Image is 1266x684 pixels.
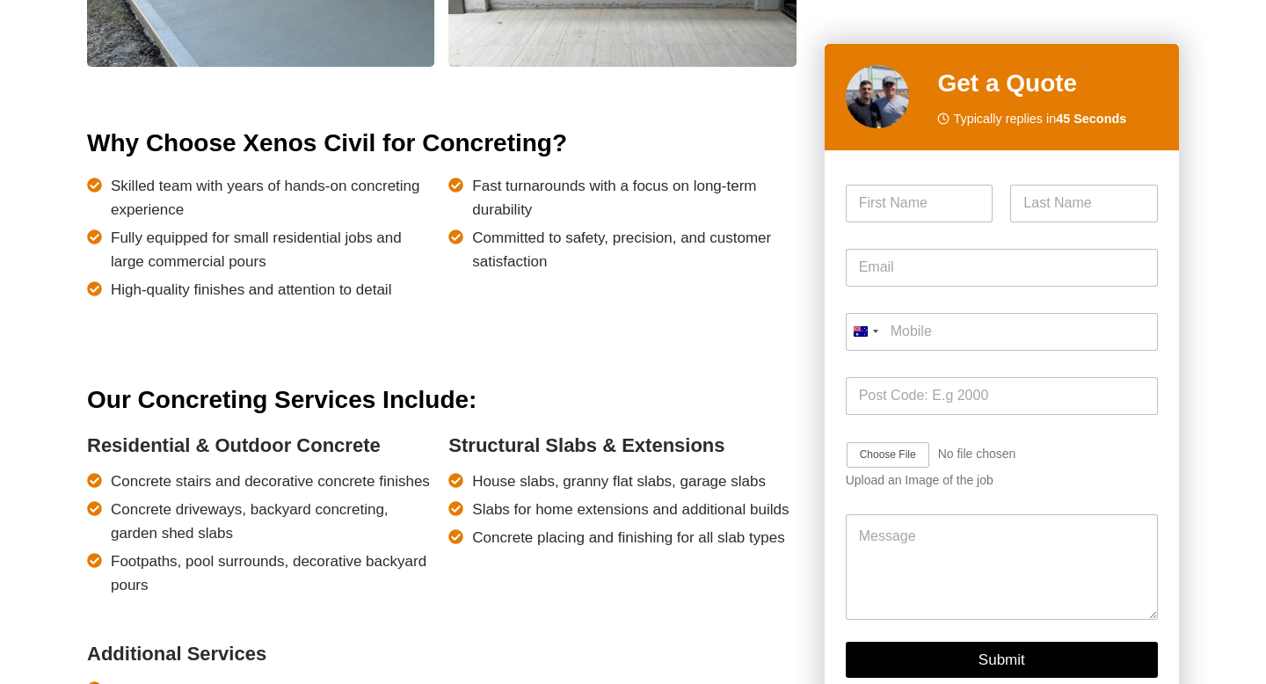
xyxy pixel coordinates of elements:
span: Typically replies in [953,109,1126,129]
input: Post Code: E.g 2000 [846,377,1158,415]
h4: Additional Services [87,639,434,668]
div: Upload an Image of the job [846,474,1158,489]
span: Committed to safety, precision, and customer satisfaction [472,226,796,273]
span: Footpaths, pool surrounds, decorative backyard pours [111,549,434,597]
button: Selected country [846,313,884,351]
input: Email [846,249,1158,287]
span: Fast turnarounds with a focus on long-term durability [472,174,796,222]
span: Concrete placing and finishing for all slab types [472,526,784,549]
h2: Why Choose Xenos Civil for Concreting? [87,125,797,162]
span: High-quality finishes and attention to detail [111,278,391,302]
span: Concrete driveways, backyard concreting, garden shed slabs [111,498,434,545]
input: First Name [846,185,993,222]
input: Last Name [1010,185,1158,222]
span: House slabs, granny flat slabs, garage slabs [472,469,766,493]
h4: Residential & Outdoor Concrete [87,431,434,460]
span: Fully equipped for small residential jobs and large commercial pours [111,226,434,273]
span: Concrete stairs and decorative concrete finishes [111,469,430,493]
button: Submit [846,643,1158,679]
h2: Get a Quote [937,65,1158,102]
h4: Structural Slabs & Extensions [448,431,796,460]
strong: 45 Seconds [1056,112,1126,126]
h2: Our Concreting Services Include: [87,382,797,418]
span: Skilled team with years of hands-on concreting experience [111,174,434,222]
input: Mobile [846,313,1158,351]
span: Slabs for home extensions and additional builds [472,498,789,521]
